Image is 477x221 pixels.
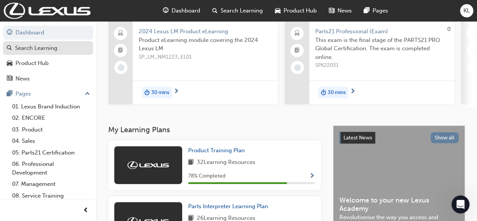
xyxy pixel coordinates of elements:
span: Product Hub [284,6,317,15]
span: booktick-icon [294,46,300,56]
a: 2024 Lexus LM Product eLearningProduct eLearning module covering the 2024 Lexus LMSP_LM_NM1223_EL... [108,21,278,104]
span: Welcome to your new Lexus Academy [339,196,459,213]
a: guage-iconDashboard [157,3,206,19]
span: 32 Learning Resources [197,158,255,167]
a: News [3,72,93,86]
button: DashboardSearch LearningProduct HubNews [3,24,93,87]
div: Pages [15,90,31,98]
span: booktick-icon [118,46,123,56]
a: news-iconNews [323,3,358,19]
span: pages-icon [7,91,12,97]
span: Parts Interpreter Learning Plan [188,203,268,210]
div: Product Hub [15,59,49,68]
span: next-icon [350,88,356,95]
a: 07. Management [9,178,93,190]
span: 30 mins [328,88,346,97]
span: This exam is the final stage of the PARTS21 PRO Global Certification. The exam is completed online. [315,36,448,62]
img: Trak [127,161,169,169]
a: Parts Interpreter Learning Plan [188,202,271,211]
span: book-icon [188,158,194,167]
span: laptop-icon [118,29,123,39]
div: Search Learning [15,44,57,53]
span: KL [463,6,470,15]
span: 30 mins [151,88,169,97]
button: Show all [431,132,459,143]
span: search-icon [212,6,218,15]
span: news-icon [7,76,12,82]
span: duration-icon [144,88,150,97]
button: Show Progress [309,172,315,181]
span: pages-icon [364,6,370,15]
span: 78 % Completed [188,172,225,181]
a: Latest NewsShow all [339,132,459,144]
span: up-icon [85,89,90,99]
span: next-icon [173,88,179,95]
span: SPK22031 [315,61,448,70]
span: car-icon [7,60,12,67]
h3: My Learning Plans [108,125,321,134]
span: SP_LM_NM1223_EL01 [139,53,272,62]
a: car-iconProduct Hub [269,3,323,19]
span: search-icon [7,45,12,52]
span: laptop-icon [471,29,476,39]
iframe: Intercom live chat [451,195,469,213]
a: Product Training Plan [188,146,248,155]
div: News [15,74,30,83]
button: Pages [3,87,93,101]
span: Show Progress [309,173,315,180]
a: search-iconSearch Learning [206,3,269,19]
span: duration-icon [321,88,326,97]
span: News [337,6,352,15]
a: 01. Lexus Brand Induction [9,101,93,113]
span: prev-icon [83,206,89,215]
a: 05. Parts21 Certification [9,147,93,159]
span: learningRecordVerb_NONE-icon [118,64,124,71]
a: 0Parts21 Professional (Exam)This exam is the final stage of the PARTS21 PRO Global Certification.... [285,21,454,104]
a: 03. Product [9,124,93,136]
span: 2024 Lexus LM Product eLearning [139,27,272,36]
span: Product Training Plan [188,147,245,154]
span: Dashboard [172,6,200,15]
button: KL [460,4,473,17]
img: Trak [4,3,90,19]
span: news-icon [329,6,334,15]
a: 08. Service Training [9,190,93,202]
a: 04. Sales [9,135,93,147]
a: 02. ENCORE [9,112,93,124]
span: Search Learning [221,6,263,15]
span: 0 [447,26,451,32]
span: booktick-icon [471,46,476,56]
a: Product Hub [3,56,93,70]
span: Product eLearning module covering the 2024 Lexus LM [139,36,272,53]
span: Pages [373,6,388,15]
span: Parts21 Professional (Exam) [315,27,448,36]
a: 06. Professional Development [9,158,93,178]
span: Latest News [344,134,372,141]
span: laptop-icon [294,29,300,39]
span: learningRecordVerb_NONE-icon [294,64,301,71]
a: Dashboard [3,26,93,40]
span: guage-icon [7,29,12,36]
a: pages-iconPages [358,3,394,19]
span: car-icon [275,6,281,15]
a: Search Learning [3,41,93,55]
span: guage-icon [163,6,169,15]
